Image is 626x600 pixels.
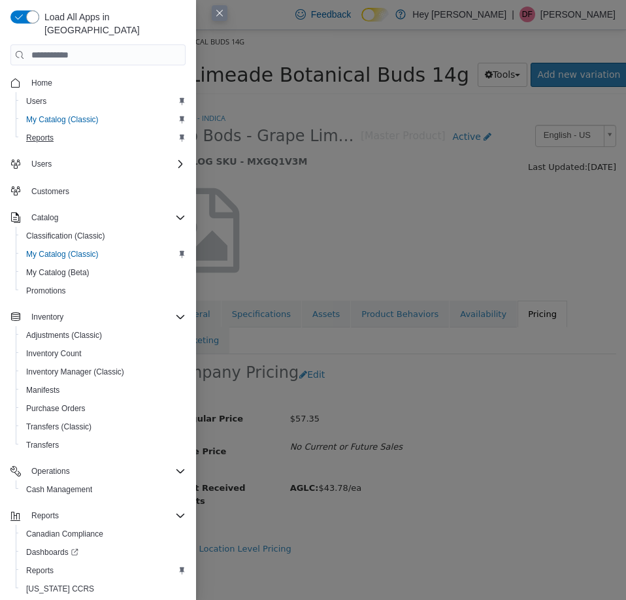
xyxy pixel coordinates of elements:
button: Reports [16,561,191,580]
span: My Catalog (Beta) [21,265,186,280]
span: Dab Bods - Grape Limeade Botanical Buds 14g [10,33,469,56]
a: Transfers (Classic) [21,419,97,435]
span: Reports [26,133,54,143]
a: Inventory Count [21,346,87,361]
span: Adjustments (Classic) [26,330,102,341]
button: Catalog [26,210,63,225]
span: Inventory Count [21,346,186,361]
span: Purchase Orders [26,403,86,414]
button: Transfers [16,436,191,454]
span: Transfers (Classic) [26,422,91,432]
a: My Catalog (Classic) [21,246,104,262]
span: Classification (Classic) [26,231,105,241]
span: Transfers (Classic) [21,419,186,435]
span: Promotions [21,283,186,299]
span: Inventory Manager (Classic) [26,367,124,377]
span: Dab Bods - Grape Limeade Botanical Buds 14g [70,7,244,16]
a: Users [21,93,52,109]
button: Reports [5,507,191,525]
span: Inventory [31,312,63,322]
a: View Location Level Pricing [176,514,291,524]
span: Adjustments (Classic) [21,327,186,343]
a: Canadian Compliance [21,526,108,542]
span: Transfers [26,440,59,450]
a: Pricing [518,271,567,298]
a: Specifications [222,271,301,298]
span: Inventory Manager (Classic) [21,364,186,380]
span: Customers [26,182,186,199]
span: Operations [31,466,70,476]
span: Purchase Orders [21,401,186,416]
a: [US_STATE] CCRS [21,581,99,597]
a: My Catalog [10,7,55,16]
span: Home [31,78,52,88]
span: Last Received Costs [179,453,246,476]
a: Reports [21,130,59,146]
a: Dashboards [21,544,84,560]
small: [Master Product] [361,101,446,112]
a: General [167,271,221,298]
span: Canadian Compliance [26,529,103,539]
button: My Catalog (Classic) [16,245,191,263]
span: Reports [26,508,186,524]
button: Users [16,92,191,110]
span: Classification (Classic) [21,228,186,244]
button: Operations [26,463,75,479]
button: Inventory [5,308,191,326]
span: Regular Price [179,384,243,393]
span: Users [26,156,186,172]
a: Promotions [21,283,71,299]
button: Purchase Orders [16,399,191,418]
a: Manifests [21,382,65,398]
button: Tools [478,33,528,57]
button: Users [5,155,191,173]
a: Flower - Indica [167,83,225,93]
span: Transfers [21,437,186,453]
button: [US_STATE] CCRS [16,580,191,598]
button: Close this dialog [212,5,227,21]
span: Dab Bods - Grape Limeade Botanical Buds 14g [167,96,361,116]
button: My Catalog (Beta) [16,263,191,282]
button: My Catalog (Classic) [16,110,191,129]
span: Cash Management [21,482,186,497]
button: Customers [5,181,191,200]
span: Catalog [26,210,186,225]
button: Inventory Count [16,344,191,363]
a: Adjustments (Classic) [21,327,107,343]
span: My Catalog (Classic) [26,249,99,259]
a: My Catalog (Classic) [21,112,104,127]
span: $43.78/ea [290,453,362,463]
a: Purchase Orders [21,401,91,416]
button: Inventory Manager (Classic) [16,363,191,381]
span: My Catalog (Classic) [21,112,186,127]
button: Catalog [5,208,191,227]
button: Cash Management [16,480,191,499]
span: English - US [536,95,599,116]
span: Manifests [26,385,59,395]
a: Dashboards [16,543,191,561]
span: Catalog [31,212,58,223]
a: Customers [26,184,74,199]
a: Transfers [21,437,64,453]
button: Reports [26,508,64,524]
a: Reports [21,563,59,578]
a: English - US [535,95,616,117]
button: Operations [5,462,191,480]
h5: CATALOG SKU - MXGQ1V3M [167,125,499,137]
span: My Catalog (Classic) [26,114,99,125]
span: My Catalog (Beta) [26,267,90,278]
span: Load All Apps in [GEOGRAPHIC_DATA] [39,10,186,37]
a: Home [26,75,58,91]
span: Users [21,93,186,109]
a: Inventory Manager (Classic) [21,364,129,380]
button: Promotions [16,282,191,300]
span: Dashboards [21,544,186,560]
a: Active [446,95,499,119]
button: Manifests [16,381,191,399]
a: Assets [302,271,350,298]
i: No Current or Future Sales [290,412,403,422]
a: Marketing [167,297,230,324]
a: My Catalog (Beta) [21,265,95,280]
span: Canadian Compliance [21,526,186,542]
button: Canadian Compliance [16,525,191,543]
